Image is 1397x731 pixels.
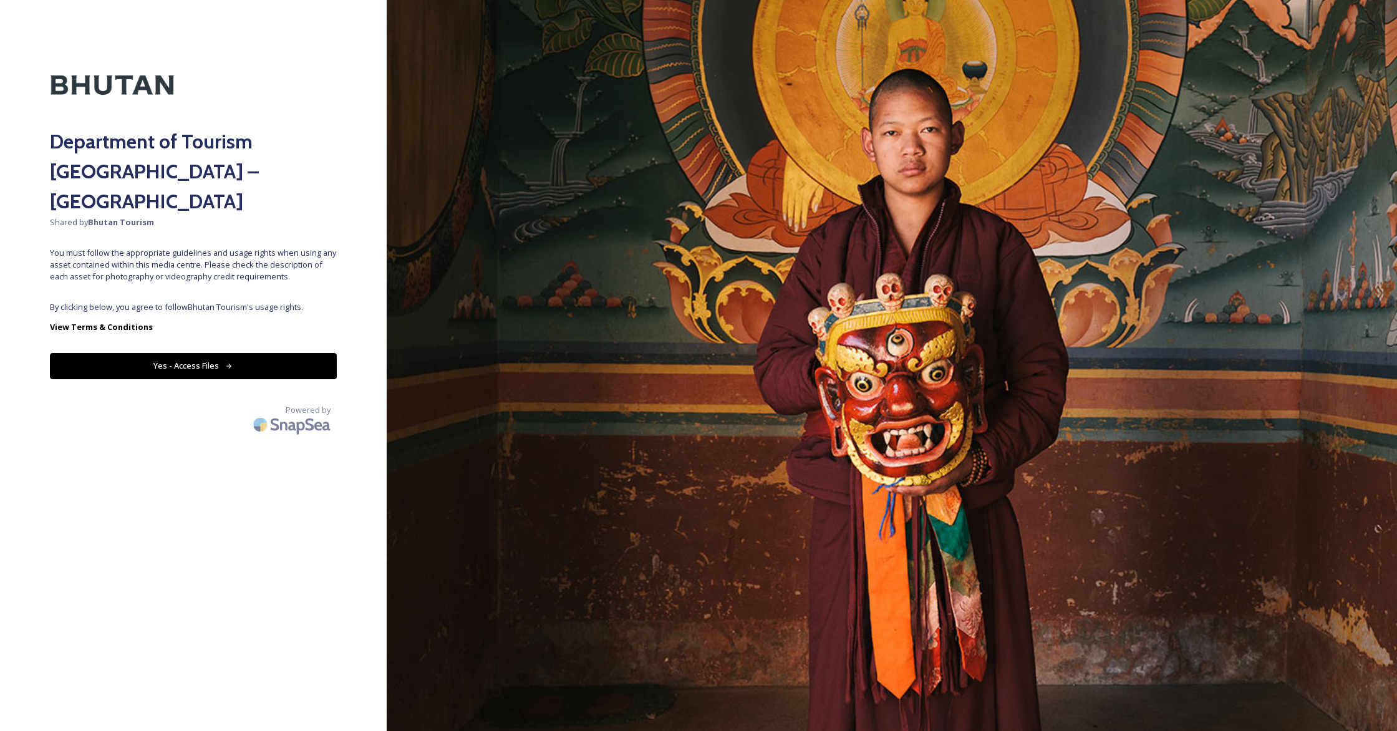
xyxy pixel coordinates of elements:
span: Shared by [50,216,337,228]
img: SnapSea Logo [249,410,337,439]
a: View Terms & Conditions [50,319,337,334]
strong: Bhutan Tourism [88,216,154,228]
img: Kingdom-of-Bhutan-Logo.png [50,50,175,120]
button: Yes - Access Files [50,353,337,379]
span: You must follow the appropriate guidelines and usage rights when using any asset contained within... [50,247,337,283]
h2: Department of Tourism [GEOGRAPHIC_DATA] – [GEOGRAPHIC_DATA] [50,127,337,216]
span: Powered by [286,404,331,416]
span: By clicking below, you agree to follow Bhutan Tourism 's usage rights. [50,301,337,313]
strong: View Terms & Conditions [50,321,153,332]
